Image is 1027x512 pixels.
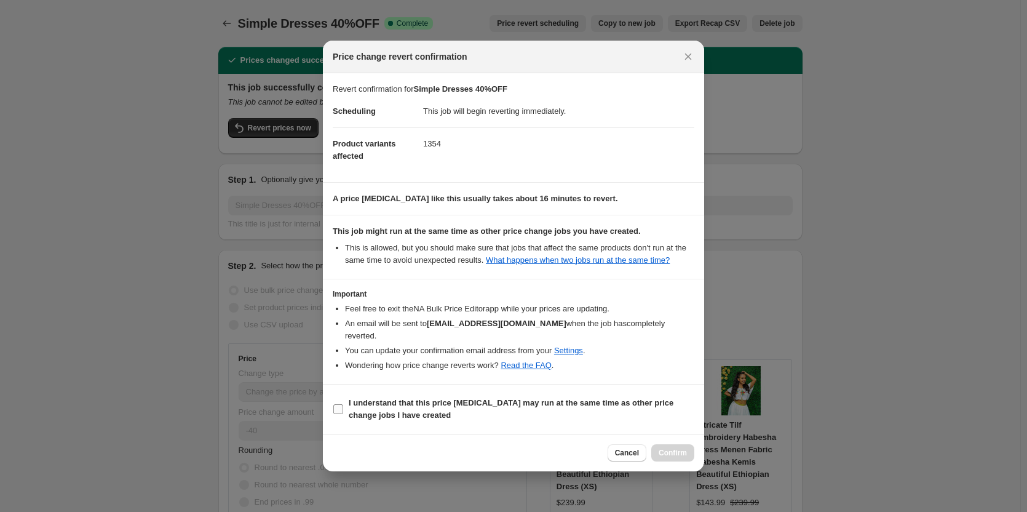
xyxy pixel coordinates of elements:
[423,95,694,127] dd: This job will begin reverting immediately.
[345,318,694,342] li: An email will be sent to when the job has completely reverted .
[333,289,694,299] h3: Important
[345,303,694,315] li: Feel free to exit the NA Bulk Price Editor app while your prices are updating.
[333,50,467,63] span: Price change revert confirmation
[427,319,566,328] b: [EMAIL_ADDRESS][DOMAIN_NAME]
[349,398,673,420] b: I understand that this price [MEDICAL_DATA] may run at the same time as other price change jobs I...
[486,255,670,265] a: What happens when two jobs run at the same time?
[345,359,694,372] li: Wondering how price change reverts work? .
[333,106,376,116] span: Scheduling
[333,139,396,161] span: Product variants affected
[345,345,694,357] li: You can update your confirmation email address from your .
[501,361,551,370] a: Read the FAQ
[333,226,641,236] b: This job might run at the same time as other price change jobs you have created.
[615,448,639,458] span: Cancel
[423,127,694,160] dd: 1354
[414,84,507,94] b: Simple Dresses 40%OFF
[333,194,618,203] b: A price [MEDICAL_DATA] like this usually takes about 16 minutes to revert.
[608,444,646,462] button: Cancel
[345,242,694,266] li: This is allowed, but you should make sure that jobs that affect the same products don ' t run at ...
[333,83,694,95] p: Revert confirmation for
[680,48,697,65] button: Close
[554,346,583,355] a: Settings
